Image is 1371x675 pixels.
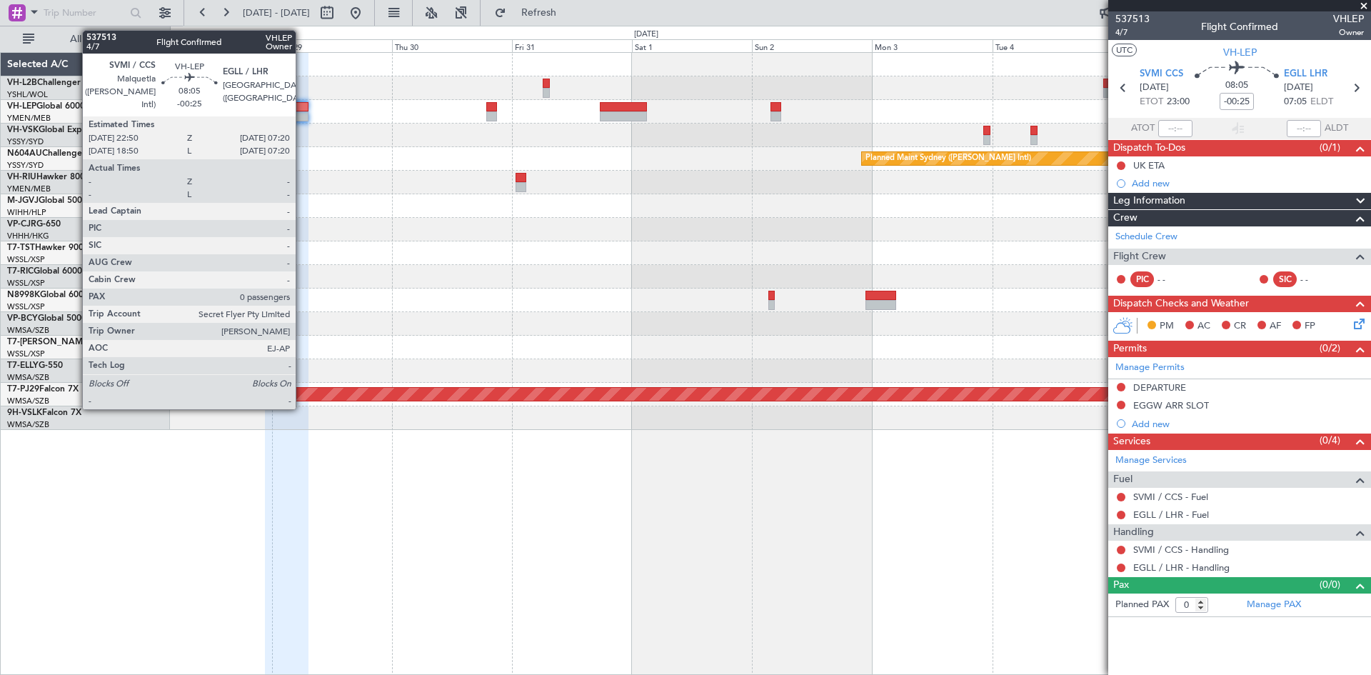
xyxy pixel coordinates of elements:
a: WSSL/XSP [7,278,45,289]
span: Pax [1113,577,1129,594]
a: WMSA/SZB [7,419,49,430]
a: WSSL/XSP [7,254,45,265]
a: WSSL/XSP [7,301,45,312]
span: Fuel [1113,471,1133,488]
span: T7-ELLY [7,361,39,370]
span: 08:05 [1225,79,1248,93]
a: EGLL / LHR - Fuel [1133,509,1209,521]
span: Dispatch To-Dos [1113,140,1185,156]
span: T7-RIC [7,267,34,276]
a: T7-TSTHawker 900XP [7,244,94,252]
a: N8998KGlobal 6000 [7,291,89,299]
div: Sun 2 [752,39,872,52]
span: Crew [1113,210,1138,226]
div: [DATE] [173,29,197,41]
a: EGLL / LHR - Handling [1133,561,1230,574]
a: M-JGVJGlobal 5000 [7,196,87,205]
span: Owner [1333,26,1364,39]
div: Tue 28 [152,39,272,52]
span: T7-TST [7,244,35,252]
div: Flight Confirmed [1201,19,1278,34]
a: SVMI / CCS - Handling [1133,544,1229,556]
a: YMEN/MEB [7,113,51,124]
span: N604AU [7,149,42,158]
a: T7-PJ29Falcon 7X [7,385,79,394]
div: Mon 3 [872,39,992,52]
span: 4/7 [1115,26,1150,39]
span: VH-RIU [7,173,36,181]
div: EGGW ARR SLOT [1133,399,1209,411]
span: ALDT [1325,121,1348,136]
a: WMSA/SZB [7,325,49,336]
a: YSHL/WOL [7,89,48,100]
a: WMSA/SZB [7,372,49,383]
span: VH-VSK [7,126,39,134]
a: VHHH/HKG [7,231,49,241]
span: AF [1270,319,1281,334]
a: 9H-VSLKFalcon 7X [7,409,81,417]
a: YSSY/SYD [7,160,44,171]
button: Refresh [488,1,573,24]
a: Schedule Crew [1115,230,1177,244]
div: Sat 1 [632,39,752,52]
div: - - [1300,273,1332,286]
a: SVMI / CCS - Fuel [1133,491,1208,503]
span: 23:00 [1167,95,1190,109]
span: VH-L2B [7,79,37,87]
a: WSSL/XSP [7,349,45,359]
span: 07:05 [1284,95,1307,109]
span: SVMI CCS [1140,67,1183,81]
a: VP-BCYGlobal 5000 [7,314,86,323]
span: Dispatch Checks and Weather [1113,296,1249,312]
div: SIC [1273,271,1297,287]
span: PM [1160,319,1174,334]
span: EGLL LHR [1284,67,1327,81]
a: VP-CJRG-650 [7,220,61,229]
a: Manage PAX [1247,598,1301,612]
a: WIHH/HLP [7,207,46,218]
span: ELDT [1310,95,1333,109]
span: CR [1234,319,1246,334]
span: 9H-VSLK [7,409,42,417]
div: Add new [1132,418,1364,430]
div: Wed 29 [272,39,392,52]
span: (0/2) [1320,341,1340,356]
div: UK ETA [1133,159,1165,171]
span: (0/1) [1320,140,1340,155]
span: FP [1305,319,1315,334]
input: --:-- [1158,120,1192,137]
span: AC [1197,319,1210,334]
span: ETOT [1140,95,1163,109]
span: All Aircraft [37,34,151,44]
span: ATOT [1131,121,1155,136]
span: N8998K [7,291,40,299]
input: Trip Number [44,2,126,24]
div: DEPARTURE [1133,381,1186,394]
span: Handling [1113,524,1154,541]
span: Refresh [509,8,569,18]
span: Permits [1113,341,1147,357]
span: [DATE] [1140,81,1169,95]
button: All Aircraft [16,28,155,51]
div: Fri 31 [512,39,632,52]
span: [DATE] [1284,81,1313,95]
div: Add new [1132,177,1364,189]
span: Services [1113,434,1150,450]
a: WMSA/SZB [7,396,49,406]
span: 537513 [1115,11,1150,26]
div: [DATE] [634,29,658,41]
a: VH-RIUHawker 800XP [7,173,96,181]
a: Manage Services [1115,454,1187,468]
a: VH-LEPGlobal 6000 [7,102,85,111]
a: T7-RICGlobal 6000 [7,267,82,276]
span: Leg Information [1113,193,1185,209]
a: YSSY/SYD [7,136,44,147]
a: VH-L2BChallenger 604 [7,79,99,87]
a: VH-VSKGlobal Express XRS [7,126,117,134]
a: Manage Permits [1115,361,1185,375]
span: T7-[PERSON_NAME] [7,338,90,346]
span: VHLEP [1333,11,1364,26]
div: Thu 30 [392,39,512,52]
div: Tue 4 [993,39,1113,52]
span: (0/0) [1320,577,1340,592]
